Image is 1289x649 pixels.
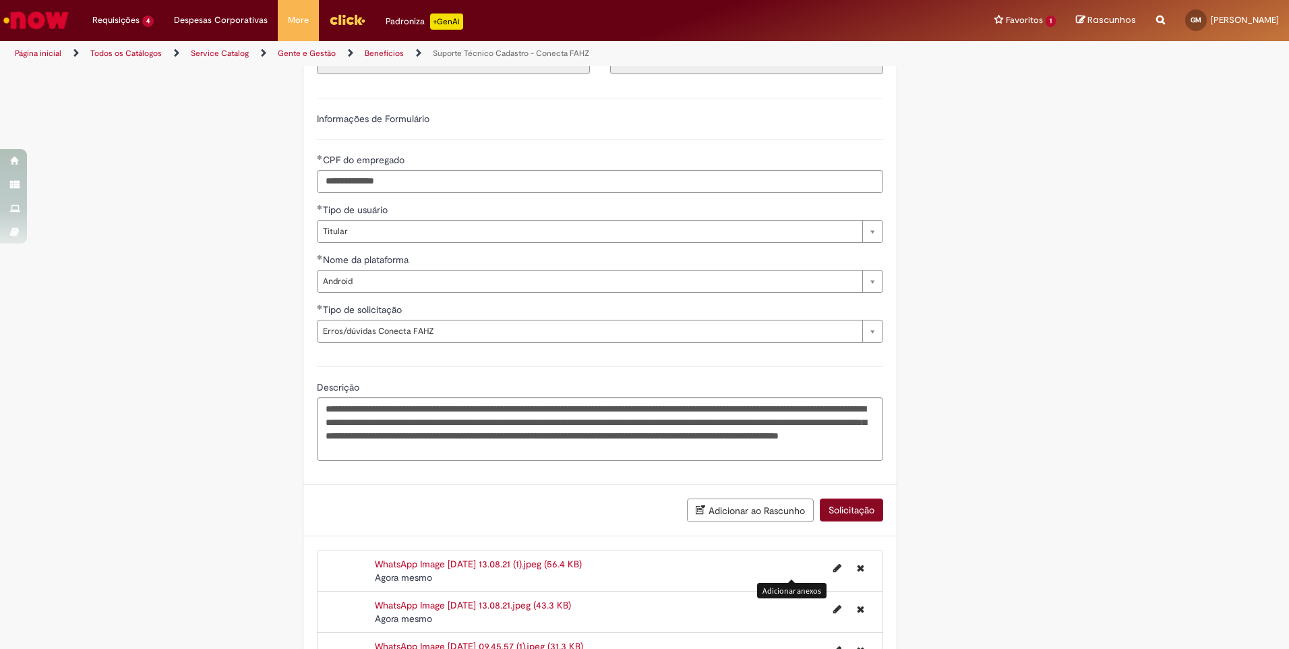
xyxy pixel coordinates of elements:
[757,583,827,598] div: Adicionar anexos
[1191,16,1201,24] span: GM
[323,221,856,242] span: Titular
[375,571,432,584] span: Agora mesmo
[317,381,362,393] span: Descrição
[375,613,432,625] span: Agora mesmo
[90,48,162,59] a: Todos os Catálogos
[1,7,71,34] img: ServiceNow
[1046,16,1056,27] span: 1
[323,320,856,342] span: Erros/dúvidas Conecta FAHZ
[323,204,390,216] span: Tipo de usuário
[317,154,323,160] span: Obrigatório Preenchido
[191,48,249,59] a: Service Catalog
[15,48,61,59] a: Página inicial
[386,13,463,30] div: Padroniza
[1087,13,1136,26] span: Rascunhos
[375,613,432,625] time: 29/08/2025 09:55:31
[687,499,814,522] button: Adicionar ao Rascunho
[820,499,883,521] button: Solicitação
[329,9,365,30] img: click_logo_yellow_360x200.png
[849,557,872,579] button: Excluir WhatsApp Image 2025-08-28 at 13.08.21 (1).jpeg
[92,13,140,27] span: Requisições
[323,154,407,166] span: CPF do empregado
[317,170,883,193] input: CPF do empregado
[825,598,849,620] button: Editar nome de arquivo WhatsApp Image 2025-08-28 at 13.08.21.jpeg
[365,48,404,59] a: Benefícios
[323,271,856,292] span: Android
[433,48,589,59] a: Suporte Técnico Cadastro - Conecta FAHZ
[317,204,323,210] span: Obrigatório Preenchido
[825,557,849,579] button: Editar nome de arquivo WhatsApp Image 2025-08-28 at 13.08.21 (1).jpeg
[142,16,154,27] span: 4
[1006,13,1043,27] span: Favoritos
[288,13,309,27] span: More
[323,254,411,266] span: Nome da plataforma
[10,41,849,66] ul: Trilhas de página
[317,254,323,260] span: Obrigatório Preenchido
[375,599,571,611] a: WhatsApp Image [DATE] 13.08.21.jpeg (43.3 KB)
[323,304,404,316] span: Tipo de solicitação
[317,304,323,310] span: Obrigatório Preenchido
[174,13,268,27] span: Despesas Corporativas
[317,113,429,125] label: Informações de Formulário
[375,558,582,570] a: WhatsApp Image [DATE] 13.08.21 (1).jpeg (56.4 KB)
[375,571,432,584] time: 29/08/2025 09:55:31
[849,598,872,620] button: Excluir WhatsApp Image 2025-08-28 at 13.08.21.jpeg
[317,397,883,461] textarea: Descrição
[278,48,336,59] a: Gente e Gestão
[1211,14,1279,26] span: [PERSON_NAME]
[1076,14,1136,27] a: Rascunhos
[430,13,463,30] p: +GenAi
